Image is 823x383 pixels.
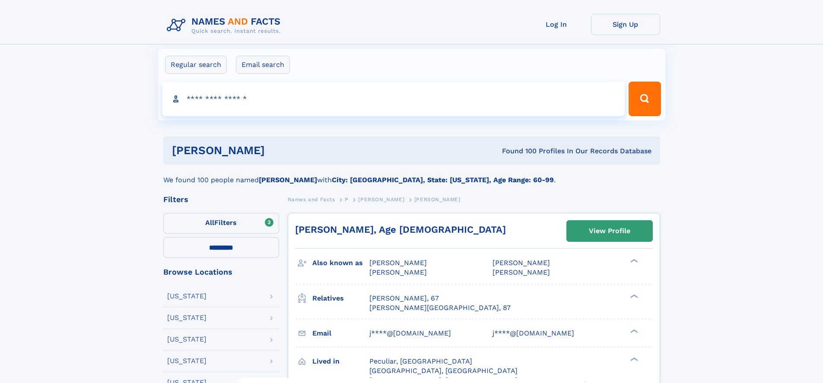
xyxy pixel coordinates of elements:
h3: Relatives [312,291,369,306]
span: [PERSON_NAME] [414,196,461,203]
label: Email search [236,56,290,74]
div: ❯ [628,293,639,299]
div: ❯ [628,356,639,362]
div: ❯ [628,328,639,334]
h1: [PERSON_NAME] [172,145,384,156]
a: P [345,194,349,205]
div: ❯ [628,258,639,264]
input: search input [162,82,625,116]
a: [PERSON_NAME] [358,194,404,205]
h3: Also known as [312,256,369,270]
button: Search Button [629,82,661,116]
h3: Lived in [312,354,369,369]
span: P [345,196,349,203]
a: Sign Up [591,14,660,35]
span: [PERSON_NAME] [493,268,550,276]
div: [US_STATE] [167,336,207,343]
a: Names and Facts [288,194,335,205]
label: Regular search [165,56,227,74]
span: [GEOGRAPHIC_DATA], [GEOGRAPHIC_DATA] [369,367,518,375]
div: We found 100 people named with . [163,165,660,185]
div: [US_STATE] [167,293,207,300]
a: [PERSON_NAME], 67 [369,294,439,303]
h3: Email [312,326,369,341]
img: Logo Names and Facts [163,14,288,37]
b: City: [GEOGRAPHIC_DATA], State: [US_STATE], Age Range: 60-99 [332,176,554,184]
span: Peculiar, [GEOGRAPHIC_DATA] [369,357,472,365]
b: [PERSON_NAME] [259,176,317,184]
span: [PERSON_NAME] [369,259,427,267]
div: Browse Locations [163,268,279,276]
div: View Profile [589,221,630,241]
a: [PERSON_NAME][GEOGRAPHIC_DATA], 87 [369,303,511,313]
div: Filters [163,196,279,203]
div: Found 100 Profiles In Our Records Database [383,146,651,156]
span: [PERSON_NAME] [358,196,404,203]
span: All [205,218,214,227]
div: [US_STATE] [167,358,207,364]
span: [PERSON_NAME] [493,259,550,267]
a: View Profile [567,221,652,241]
label: Filters [163,213,279,234]
div: [US_STATE] [167,314,207,321]
a: [PERSON_NAME], Age [DEMOGRAPHIC_DATA] [295,224,506,235]
a: Log In [522,14,591,35]
span: [PERSON_NAME] [369,268,427,276]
